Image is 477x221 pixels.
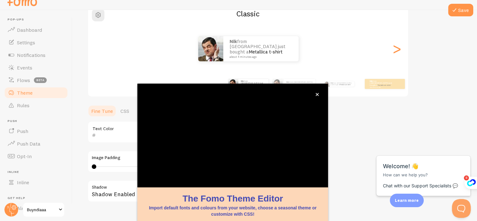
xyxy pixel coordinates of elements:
a: Metallica t-shirt [297,83,311,85]
a: Buyndiaaa [23,202,65,217]
strong: Nik [230,38,237,44]
a: Events [4,61,68,74]
a: Inline [4,176,68,189]
a: Theme [4,86,68,99]
a: Metallica t-shirt [377,84,391,86]
p: from [GEOGRAPHIC_DATA] just bought a [230,39,292,58]
button: close, [314,91,321,98]
span: Settings [17,39,35,46]
span: Push [8,119,68,123]
strong: Nik [331,82,333,84]
img: Fomo [228,79,238,89]
a: Metallica t-shirt [340,84,350,86]
span: beta [34,77,47,83]
small: about 4 minutes ago [230,55,290,58]
span: Buyndiaaa [27,206,57,213]
span: Pop-ups [8,18,68,22]
a: Alerts [4,202,68,214]
span: Inline [8,170,68,174]
div: Shadow Enabled [87,180,276,203]
small: about 4 minutes ago [370,86,394,88]
iframe: Help Scout Beacon - Open [452,199,471,218]
span: Rules [17,102,29,108]
strong: Nik [241,80,244,82]
a: Push Data [4,137,68,150]
span: Events [17,64,32,71]
span: Notifications [17,52,45,58]
p: from [GEOGRAPHIC_DATA] just bought a [286,81,313,87]
a: Notifications [4,49,68,61]
a: Push [4,125,68,137]
span: Theme [17,90,33,96]
p: Import default fonts and colours from your website, choose a seasonal theme or customize with CSS! [145,205,321,217]
a: Flows beta [4,74,68,86]
span: Push [17,128,28,134]
h1: The Fomo Theme Editor [145,192,321,205]
a: CSS [117,105,133,117]
div: Learn more [390,194,424,207]
a: Settings [4,36,68,49]
strong: Nik [370,80,373,82]
a: Metallica t-shirt [249,49,283,55]
span: Dashboard [17,27,42,33]
span: Get Help [8,196,68,200]
a: Opt-In [4,150,68,163]
a: Rules [4,99,68,112]
img: Fomo [198,36,223,61]
span: Inline [17,179,29,185]
span: Opt-In [17,153,32,159]
img: Fomo [273,79,283,89]
a: Dashboard [4,24,68,36]
strong: Nik [286,81,289,83]
p: from [GEOGRAPHIC_DATA] just bought a [331,81,352,86]
p: Learn more [395,197,419,203]
label: Image Padding [92,155,271,161]
img: Fomo [324,81,329,86]
div: Next slide [393,26,400,71]
span: Flows [17,77,30,83]
p: from [GEOGRAPHIC_DATA] just bought a [241,80,266,88]
h2: Classic [88,9,408,19]
a: Fine Tune [87,105,117,117]
p: from [GEOGRAPHIC_DATA] just bought a [370,80,395,88]
span: Push Data [17,141,40,147]
iframe: Help Scout Beacon - Messages and Notifications [373,140,474,199]
button: Save [448,4,473,16]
